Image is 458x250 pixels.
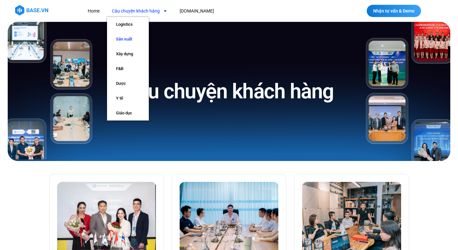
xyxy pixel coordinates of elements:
a: Home [83,5,104,17]
a: Dược [107,76,149,91]
nav: Menu [83,5,327,17]
a: [DOMAIN_NAME] [175,5,219,17]
a: F&B [107,61,149,76]
a: Câu chuyện khách hàng [107,5,172,17]
a: Logistics [107,17,149,32]
a: Giáo dục [107,106,149,121]
a: Xây dựng [107,47,149,61]
a: Sản xuất [107,32,149,47]
h1: Câu chuyện khách hàng [124,78,334,105]
a: Y tế [107,91,149,106]
a: Nhận tư vấn & Demo [367,5,421,17]
ul: Câu chuyện khách hàng [107,17,149,121]
span: Nhận tư vấn & Demo [373,9,415,13]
